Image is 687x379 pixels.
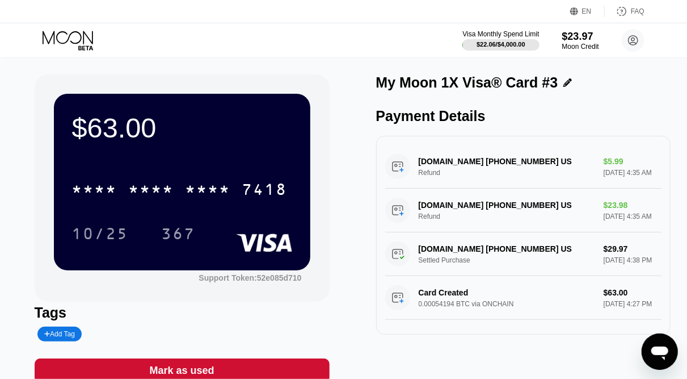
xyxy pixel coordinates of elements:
[631,7,644,15] div: FAQ
[35,305,330,321] div: Tags
[462,30,539,38] div: Visa Monthly Spend Limit
[562,31,599,51] div: $23.97Moon Credit
[642,334,678,370] iframe: Button to launch messaging window
[376,74,558,91] div: My Moon 1X Visa® Card #3
[477,41,525,48] div: $22.06 / $4,000.00
[153,219,204,248] div: 367
[72,226,129,244] div: 10/25
[242,182,288,200] div: 7418
[462,30,539,51] div: Visa Monthly Spend Limit$22.06/$4,000.00
[199,273,301,282] div: Support Token: 52e085d710
[199,273,301,282] div: Support Token:52e085d710
[605,6,644,17] div: FAQ
[582,7,592,15] div: EN
[376,108,671,124] div: Payment Details
[562,43,599,51] div: Moon Credit
[37,327,82,341] div: Add Tag
[562,31,599,43] div: $23.97
[570,6,605,17] div: EN
[64,219,137,248] div: 10/25
[162,226,196,244] div: 367
[72,112,292,144] div: $63.00
[149,364,214,377] div: Mark as used
[44,330,75,338] div: Add Tag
